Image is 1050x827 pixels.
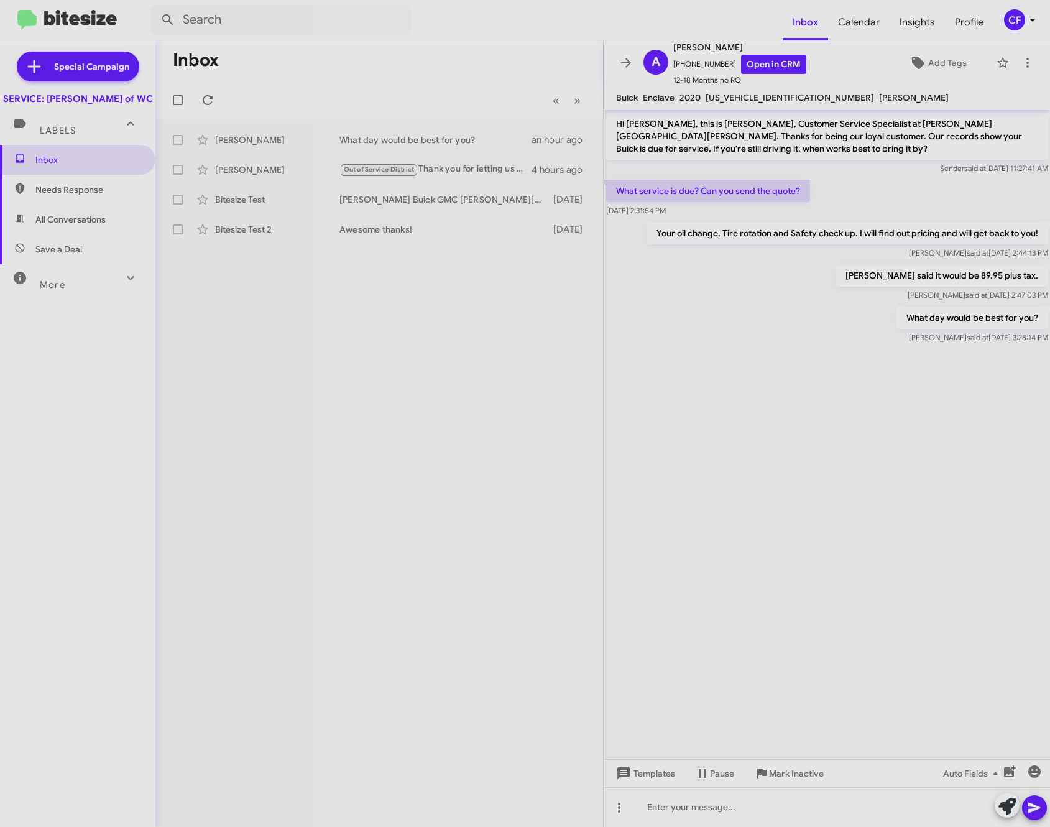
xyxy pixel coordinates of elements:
a: Open in CRM [741,55,806,74]
span: « [553,93,560,108]
span: said at [966,333,988,342]
div: Bitesize Test [215,193,339,206]
a: Insights [890,4,945,40]
span: [PERSON_NAME] [DATE] 2:44:13 PM [908,248,1048,257]
span: Sender [DATE] 11:27:41 AM [939,164,1048,173]
div: CF [1004,9,1025,30]
p: Your oil change, Tire rotation and Safety check up. I will find out pricing and will get back to ... [646,222,1048,244]
nav: Page navigation example [546,88,588,113]
div: [PERSON_NAME] Buick GMC [PERSON_NAME][GEOGRAPHIC_DATA] [339,193,551,206]
button: CF [993,9,1036,30]
span: Save a Deal [35,243,82,256]
span: 12-18 Months no RO [673,74,806,86]
button: Pause [685,762,744,785]
button: Next [566,88,588,113]
p: What service is due? Can you send the quote? [606,180,810,202]
span: All Conversations [35,213,106,226]
span: said at [964,164,985,173]
p: Hi [PERSON_NAME], this is [PERSON_NAME], Customer Service Specialist at [PERSON_NAME][GEOGRAPHIC_... [606,113,1048,160]
span: said at [966,248,988,257]
span: A [652,52,660,72]
span: [PHONE_NUMBER] [673,55,806,74]
button: Add Tags [885,52,990,74]
div: [DATE] [551,223,593,236]
span: [US_VEHICLE_IDENTIFICATION_NUMBER] [706,92,874,103]
div: [PERSON_NAME] [215,164,339,176]
span: [PERSON_NAME] [673,40,806,55]
p: What day would be best for you? [896,307,1048,329]
div: 4 hours ago [532,164,592,176]
a: Inbox [783,4,828,40]
span: Templates [614,762,675,785]
div: SERVICE: [PERSON_NAME] of WC [3,93,153,105]
a: Calendar [828,4,890,40]
div: Thank you for letting us know! What is the current address so I can update our system for you? [339,162,532,177]
a: Profile [945,4,993,40]
span: said at [965,290,987,300]
span: [PERSON_NAME] [DATE] 2:47:03 PM [907,290,1048,300]
button: Templates [604,762,685,785]
button: Mark Inactive [744,762,834,785]
button: Previous [545,88,567,113]
div: Bitesize Test 2 [215,223,339,236]
button: Auto Fields [933,762,1013,785]
p: [PERSON_NAME] said it would be 89.95 plus tax. [835,264,1048,287]
span: Inbox [35,154,141,166]
span: Pause [710,762,734,785]
span: Mark Inactive [769,762,824,785]
div: an hour ago [532,134,592,146]
span: [PERSON_NAME] [879,92,949,103]
span: Auto Fields [943,762,1003,785]
span: 2020 [679,92,701,103]
a: Special Campaign [17,52,139,81]
span: More [40,279,65,290]
span: Enclave [643,92,675,103]
span: Special Campaign [54,60,129,73]
div: [PERSON_NAME] [215,134,339,146]
span: Out of Service District [344,165,415,173]
span: [DATE] 2:31:54 PM [606,206,666,215]
span: Labels [40,125,76,136]
span: Needs Response [35,183,141,196]
div: [DATE] [551,193,593,206]
div: What day would be best for you? [339,134,532,146]
div: Awesome thanks! [339,223,551,236]
span: Add Tags [928,52,967,74]
input: Search [150,5,412,35]
span: [PERSON_NAME] [DATE] 3:28:14 PM [908,333,1048,342]
span: » [574,93,581,108]
h1: Inbox [173,50,219,70]
span: Buick [616,92,638,103]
